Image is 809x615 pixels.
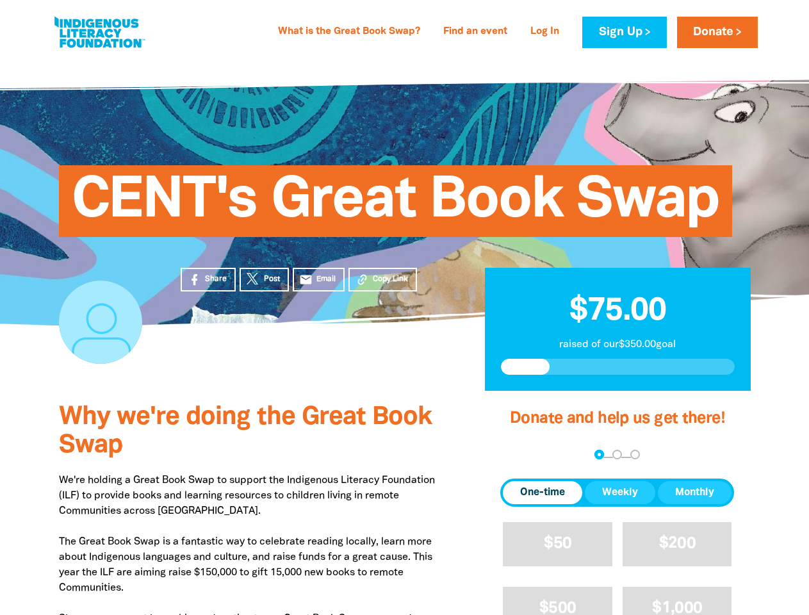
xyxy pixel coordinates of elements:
span: Why we're doing the Great Book Swap [59,406,432,457]
span: CENT's Great Book Swap [72,175,720,237]
button: Monthly [658,481,731,504]
a: Share [181,268,236,291]
a: Post [240,268,289,291]
span: $50 [544,536,571,551]
span: Email [316,274,336,285]
button: Navigate to step 3 of 3 to enter your payment details [630,450,640,459]
button: $200 [623,522,732,566]
span: Monthly [675,485,714,500]
a: What is the Great Book Swap? [270,22,428,42]
a: Donate [677,17,758,48]
span: One-time [520,485,565,500]
span: Share [205,274,227,285]
p: raised of our $350.00 goal [501,337,735,352]
div: Donation frequency [500,479,734,507]
button: Navigate to step 2 of 3 to enter your details [612,450,622,459]
span: Weekly [602,485,638,500]
a: Log In [523,22,567,42]
button: Copy Link [348,268,417,291]
a: emailEmail [293,268,345,291]
button: One-time [503,481,582,504]
button: $50 [503,522,612,566]
i: email [299,273,313,286]
a: Find an event [436,22,515,42]
button: Navigate to step 1 of 3 to enter your donation amount [594,450,604,459]
span: Donate and help us get there! [510,411,725,426]
span: Copy Link [373,274,408,285]
span: Post [264,274,280,285]
a: Sign Up [582,17,666,48]
button: Weekly [585,481,655,504]
span: $75.00 [569,297,666,326]
span: $200 [659,536,696,551]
